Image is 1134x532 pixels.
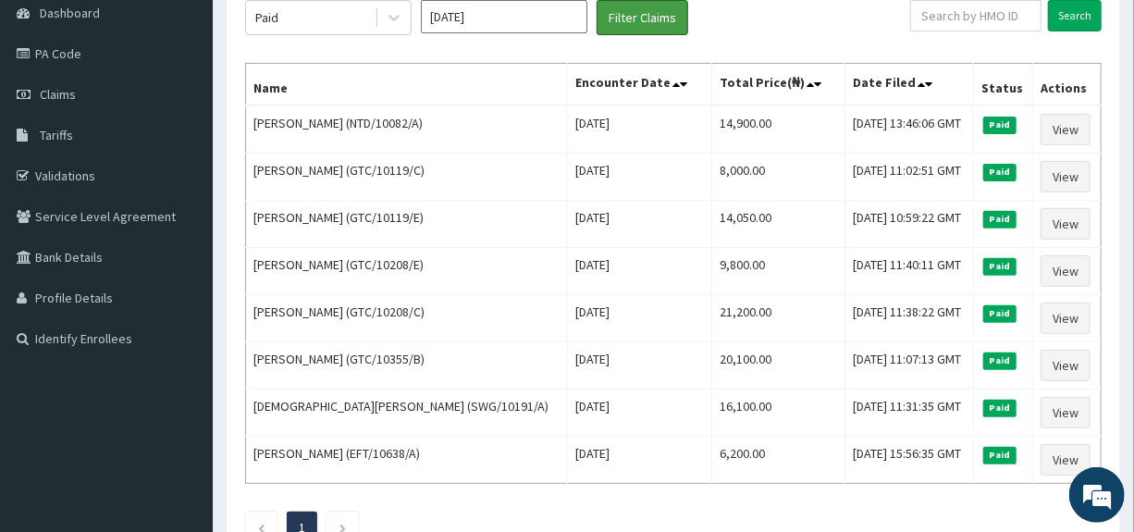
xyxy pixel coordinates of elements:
span: Tariffs [40,127,73,143]
span: Paid [983,305,1017,322]
td: [DATE] 10:59:22 GMT [845,201,974,248]
a: View [1041,161,1091,192]
td: [PERSON_NAME] (GTC/10119/E) [246,201,568,248]
td: [DATE] [568,105,712,154]
td: 8,000.00 [711,154,844,201]
td: 6,200.00 [711,437,844,484]
img: d_794563401_company_1708531726252_794563401 [34,93,75,139]
th: Actions [1033,64,1102,106]
td: [DATE] [568,248,712,295]
span: Claims [40,86,76,103]
div: Paid [255,8,278,27]
td: 14,050.00 [711,201,844,248]
td: [DATE] 11:07:13 GMT [845,342,974,390]
td: [DATE] 11:40:11 GMT [845,248,974,295]
td: [PERSON_NAME] (GTC/10119/C) [246,154,568,201]
td: [DATE] [568,342,712,390]
td: 21,200.00 [711,295,844,342]
a: View [1041,303,1091,334]
td: [PERSON_NAME] (GTC/10355/B) [246,342,568,390]
td: [DATE] 15:56:35 GMT [845,437,974,484]
th: Name [246,64,568,106]
span: Paid [983,447,1017,464]
td: [DEMOGRAPHIC_DATA][PERSON_NAME] (SWG/10191/A) [246,390,568,437]
td: [DATE] [568,295,712,342]
td: [PERSON_NAME] (EFT/10638/A) [246,437,568,484]
span: Paid [983,117,1017,133]
a: View [1041,444,1091,476]
a: View [1041,208,1091,240]
th: Total Price(₦) [711,64,844,106]
th: Date Filed [845,64,974,106]
span: Paid [983,211,1017,228]
span: Paid [983,353,1017,369]
a: View [1041,397,1091,428]
td: 9,800.00 [711,248,844,295]
span: Paid [983,258,1017,275]
span: Dashboard [40,5,100,21]
th: Encounter Date [568,64,712,106]
td: [DATE] 11:31:35 GMT [845,390,974,437]
td: 20,100.00 [711,342,844,390]
div: Chat with us now [96,104,311,128]
a: View [1041,350,1091,381]
td: 14,900.00 [711,105,844,154]
span: Paid [983,400,1017,416]
td: [DATE] 11:38:22 GMT [845,295,974,342]
td: [DATE] 11:02:51 GMT [845,154,974,201]
td: [DATE] [568,390,712,437]
td: [PERSON_NAME] (NTD/10082/A) [246,105,568,154]
td: [DATE] [568,201,712,248]
td: [PERSON_NAME] (GTC/10208/C) [246,295,568,342]
textarea: Type your message and hit 'Enter' [9,344,352,409]
td: [DATE] [568,154,712,201]
th: Status [974,64,1033,106]
div: Minimize live chat window [303,9,348,54]
td: [PERSON_NAME] (GTC/10208/E) [246,248,568,295]
span: We're online! [107,153,255,340]
td: [DATE] [568,437,712,484]
td: [DATE] 13:46:06 GMT [845,105,974,154]
span: Paid [983,164,1017,180]
a: View [1041,114,1091,145]
a: View [1041,255,1091,287]
td: 16,100.00 [711,390,844,437]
